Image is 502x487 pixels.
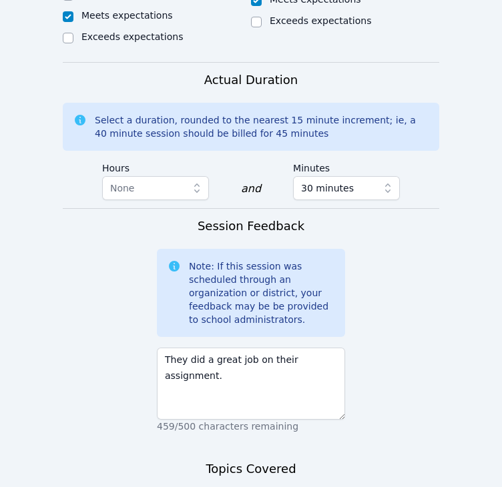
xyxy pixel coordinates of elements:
[270,15,371,26] label: Exceeds expectations
[293,156,400,176] label: Minutes
[102,156,209,176] label: Hours
[189,260,334,326] div: Note: If this session was scheduled through an organization or district, your feedback may be be ...
[301,180,354,196] span: 30 minutes
[110,183,135,193] span: None
[204,71,298,89] h3: Actual Duration
[198,217,304,235] h3: Session Feedback
[157,420,345,433] p: 459/500 characters remaining
[293,176,400,200] button: 30 minutes
[157,348,345,420] textarea: They did a great job on their assignment.
[241,181,261,197] div: and
[81,31,183,42] label: Exceeds expectations
[95,113,429,140] div: Select a duration, rounded to the nearest 15 minute increment; ie, a 40 minute session should be ...
[102,176,209,200] button: None
[206,460,296,478] h3: Topics Covered
[81,10,173,21] label: Meets expectations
